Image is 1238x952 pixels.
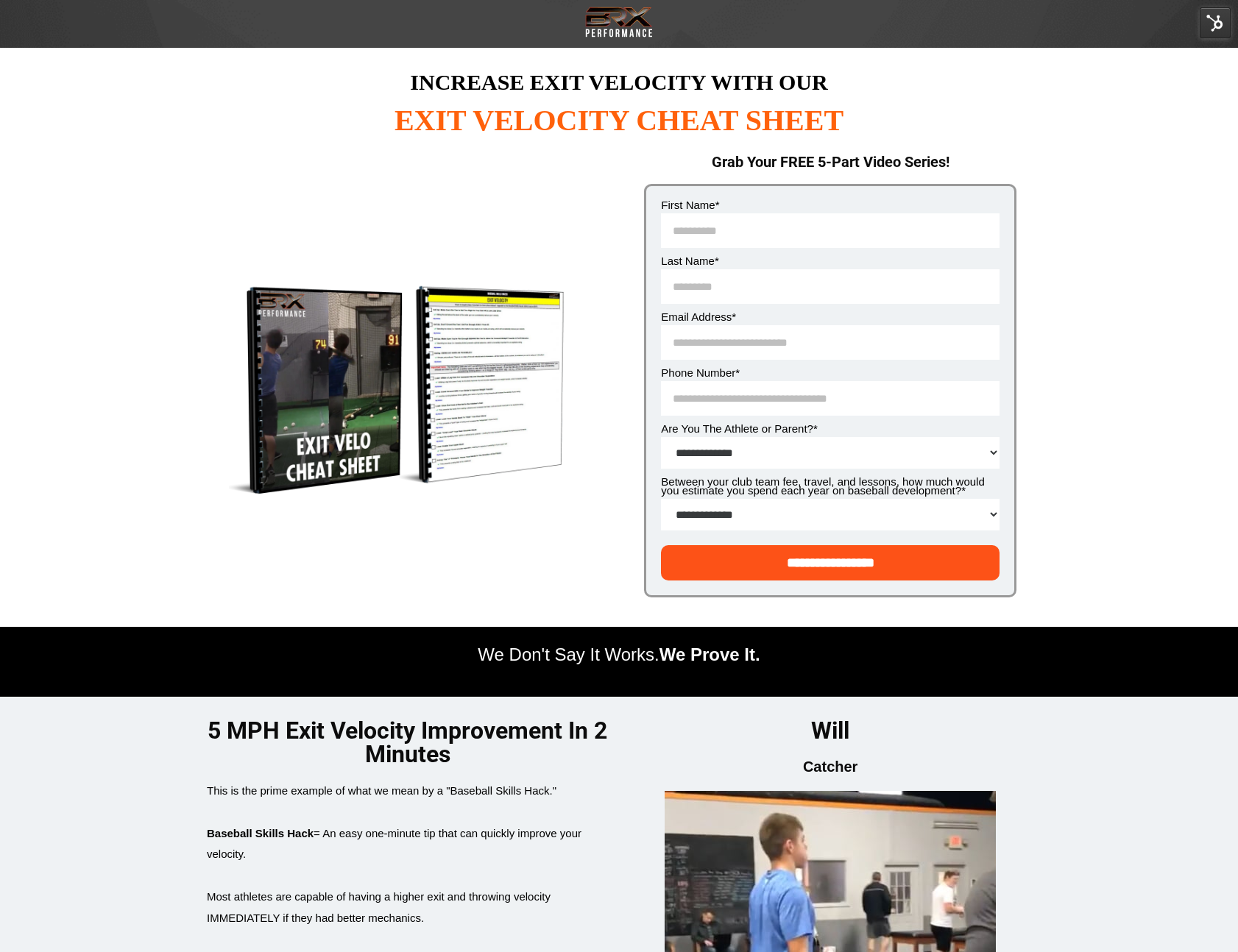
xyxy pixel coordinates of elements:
span: This is the prime example of what we mean by a "Baseball Skills Hack." [207,784,556,797]
h1: 5 MPH Exit Velocity Improvement In 2 Minutes [207,719,609,766]
img: Exit Velocity Cheat Sheet [229,256,587,511]
span: = An easy one-minute tip that can quickly improve your velocity. [207,827,581,861]
span: First Name [661,199,715,211]
strong: Baseball Skills Hack [207,827,314,839]
span: INCREASE EXIT VELOCITY WITH OUR [410,70,827,94]
span: We Don't Say It Works. [478,644,659,664]
span: Last Name [661,255,715,267]
img: Transparent-Black-BRX-Logo-White-Performance [583,4,655,40]
span: EXIT VELOCITY CHEAT SHEET [395,104,843,137]
h2: Catcher [629,757,1031,776]
span: We Prove It. [659,644,760,664]
span: Most athletes are capable of having a higher exit and throwing velocity IMMEDIATELY if they had b... [207,890,551,924]
span: Are You The Athlete or Parent? [661,422,813,435]
span: Between your club team fee, travel, and lessons, how much would you estimate you spend each year ... [661,475,984,497]
img: HubSpot Tools Menu Toggle [1200,7,1231,38]
h1: Will [629,719,1031,742]
span: Email Address [661,310,732,323]
span: Phone Number [661,366,735,379]
h1: Grab Your FREE 5-Part Video Series! [644,154,1016,169]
